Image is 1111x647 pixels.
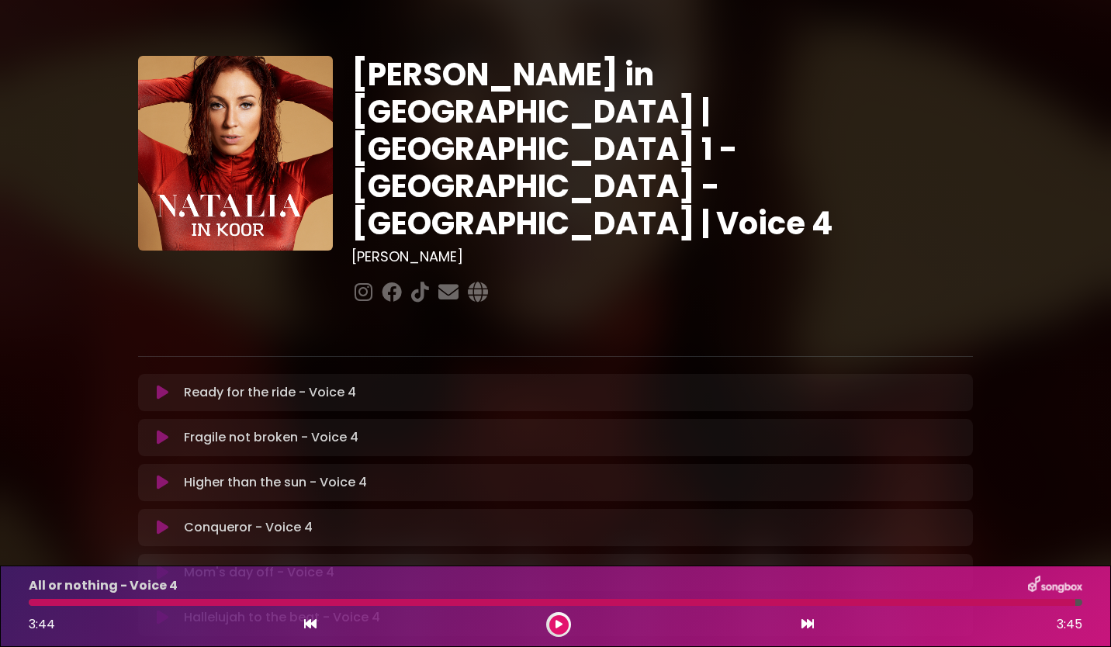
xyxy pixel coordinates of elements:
p: Mom's day off - Voice 4 [184,563,334,582]
h1: [PERSON_NAME] in [GEOGRAPHIC_DATA] | [GEOGRAPHIC_DATA] 1 - [GEOGRAPHIC_DATA] - [GEOGRAPHIC_DATA] ... [351,56,973,242]
img: YTVS25JmS9CLUqXqkEhs [138,56,333,251]
span: 3:44 [29,615,55,633]
p: All or nothing - Voice 4 [29,576,178,595]
p: Higher than the sun - Voice 4 [184,473,367,492]
h3: [PERSON_NAME] [351,248,973,265]
p: Ready for the ride - Voice 4 [184,383,356,402]
img: songbox-logo-white.png [1028,576,1082,596]
p: Fragile not broken - Voice 4 [184,428,358,447]
span: 3:45 [1057,615,1082,634]
p: Conqueror - Voice 4 [184,518,313,537]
